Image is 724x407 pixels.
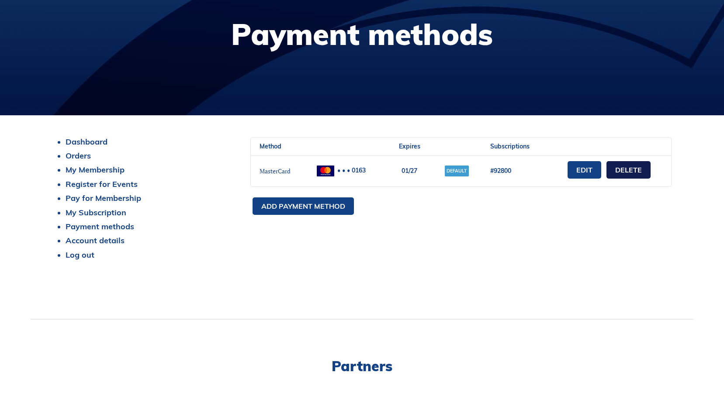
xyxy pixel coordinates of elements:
[66,235,125,245] a: Account details
[606,161,651,179] a: Delete
[253,197,354,215] a: Add payment method
[260,167,299,176] div: MasterCard
[66,165,125,175] a: My Membership
[399,142,420,150] span: Expires
[66,137,107,147] a: Dashboard
[231,20,493,49] h1: Payment methods
[490,167,511,175] a: #92800
[66,179,138,189] a: Register for Events
[490,142,530,150] span: Subscriptions
[445,166,469,176] mark: Default
[66,221,134,231] a: Payment methods
[387,155,433,186] td: 01/27
[568,161,601,179] a: Edit
[260,142,281,150] span: Method
[308,155,386,186] td: • • • 0163
[66,207,126,217] a: My Subscription
[31,359,693,373] h2: Partners
[66,193,141,203] a: Pay for Membership
[66,250,94,260] a: Log out
[66,151,91,161] a: Orders
[317,166,334,176] img: MasterCard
